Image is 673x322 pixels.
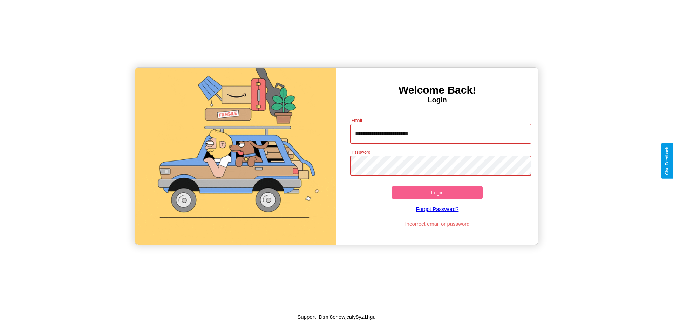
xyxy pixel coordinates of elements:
a: Forgot Password? [347,199,528,219]
h4: Login [336,96,538,104]
img: gif [135,68,336,245]
button: Login [392,186,483,199]
label: Email [352,117,362,123]
p: Support ID: mf8ehewjcaly8yz1hgu [297,312,375,322]
p: Incorrect email or password [347,219,528,228]
h3: Welcome Back! [336,84,538,96]
label: Password [352,149,370,155]
div: Give Feedback [665,147,669,175]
